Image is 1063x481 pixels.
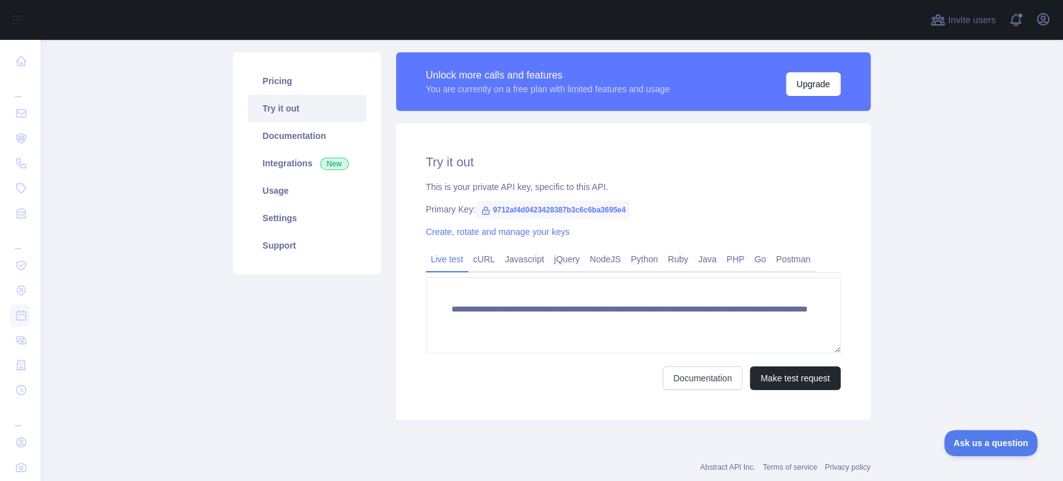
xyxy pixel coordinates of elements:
span: 9712af4d0423428387b3c6c6ba3695e4 [476,201,631,219]
div: ... [10,227,30,252]
a: Terms of service [763,463,817,472]
a: Pricing [248,67,366,95]
a: Integrations New [248,150,366,177]
a: Ruby [663,249,693,269]
a: Python [626,249,663,269]
a: Documentation [663,366,742,390]
a: Usage [248,177,366,204]
a: Privacy policy [824,463,870,472]
a: Java [693,249,722,269]
a: cURL [468,249,500,269]
a: PHP [722,249,750,269]
button: Upgrade [786,72,841,96]
a: Documentation [248,122,366,150]
a: Create, rotate and manage your keys [426,227,570,237]
a: Javascript [500,249,549,269]
button: Invite users [928,10,998,30]
a: NodeJS [585,249,626,269]
div: ... [10,75,30,100]
div: Primary Key: [426,203,841,216]
a: jQuery [549,249,585,269]
a: Try it out [248,95,366,122]
a: Live test [426,249,468,269]
a: Abstract API Inc. [700,463,755,472]
a: Settings [248,204,366,232]
div: This is your private API key, specific to this API. [426,181,841,193]
span: Invite users [948,13,996,27]
div: You are currently on a free plan with limited features and usage [426,83,670,95]
iframe: Toggle Customer Support [944,430,1038,456]
div: ... [10,404,30,429]
button: Make test request [750,366,840,390]
h2: Try it out [426,153,841,171]
span: New [320,158,349,170]
div: Unlock more calls and features [426,68,670,83]
a: Postman [771,249,815,269]
a: Support [248,232,366,259]
a: Go [749,249,771,269]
